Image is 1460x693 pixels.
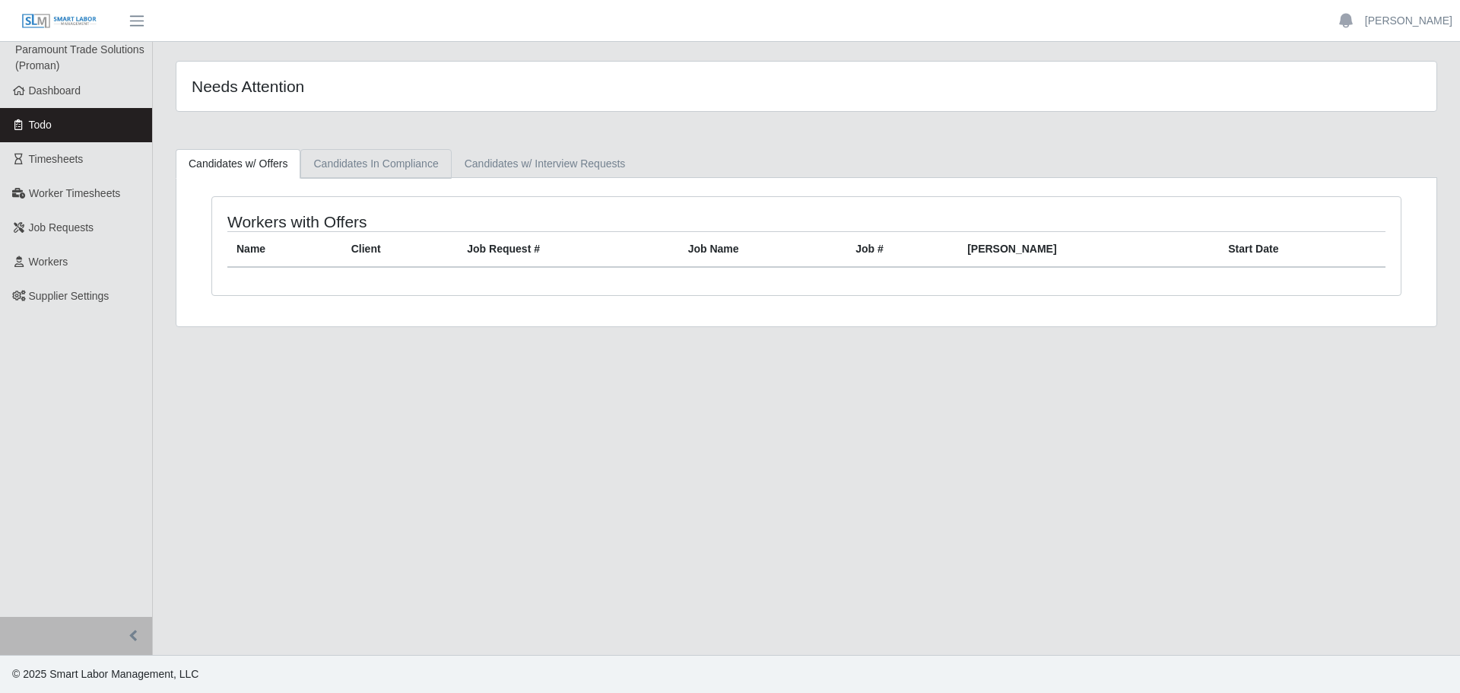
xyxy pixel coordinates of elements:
span: Dashboard [29,84,81,97]
span: Supplier Settings [29,290,109,302]
th: Start Date [1219,232,1385,268]
span: Paramount Trade Solutions (Proman) [15,43,144,72]
span: Worker Timesheets [29,187,120,199]
span: Job Requests [29,221,94,234]
a: Candidates w/ Interview Requests [452,149,639,179]
th: Name [227,232,342,268]
span: Workers [29,256,68,268]
img: SLM Logo [21,13,97,30]
th: Job Request # [458,232,678,268]
a: [PERSON_NAME] [1365,13,1452,29]
th: Job Name [679,232,847,268]
span: Timesheets [29,153,84,165]
a: Candidates In Compliance [300,149,451,179]
span: © 2025 Smart Labor Management, LLC [12,668,198,680]
th: Job # [846,232,958,268]
th: [PERSON_NAME] [958,232,1219,268]
span: Todo [29,119,52,131]
th: Client [342,232,459,268]
h4: Workers with Offers [227,212,697,231]
a: Candidates w/ Offers [176,149,300,179]
h4: Needs Attention [192,77,690,96]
